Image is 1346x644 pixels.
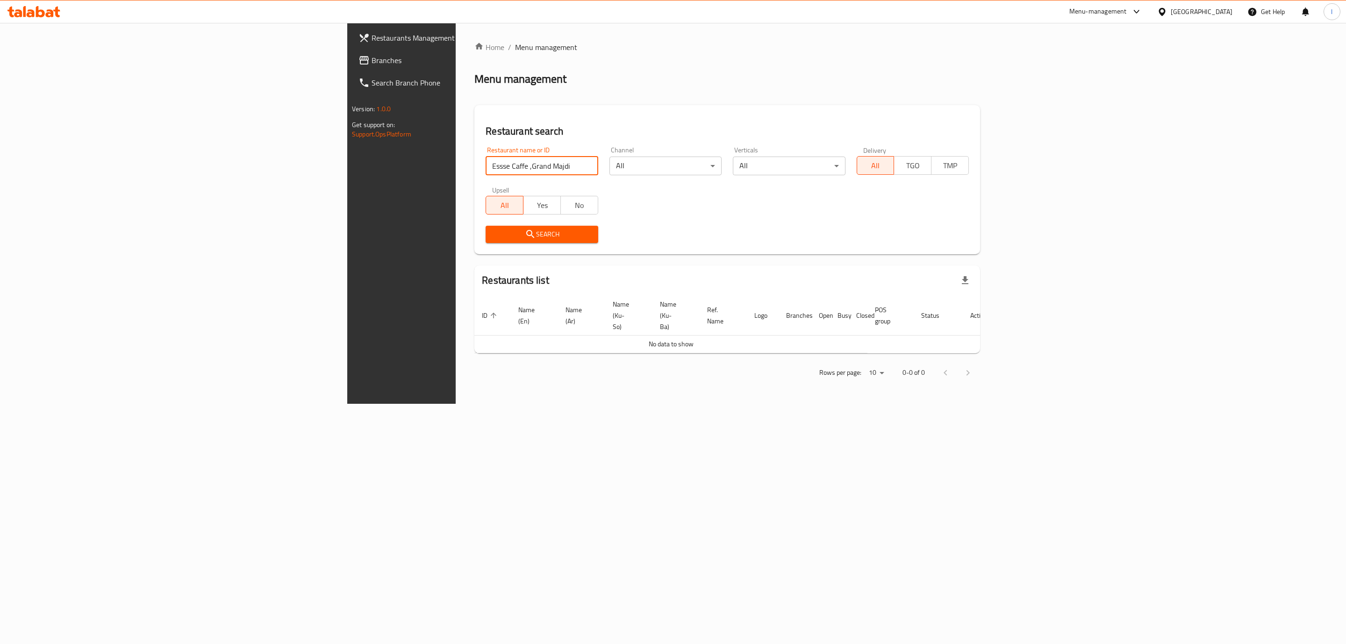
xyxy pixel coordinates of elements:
[372,55,565,66] span: Branches
[493,229,590,240] span: Search
[902,367,925,379] p: 0-0 of 0
[875,304,902,327] span: POS group
[352,128,411,140] a: Support.OpsPlatform
[486,124,969,138] h2: Restaurant search
[527,199,557,212] span: Yes
[894,156,931,175] button: TGO
[733,157,845,175] div: All
[613,299,641,332] span: Name (Ku-So)
[372,32,565,43] span: Restaurants Management
[351,72,572,94] a: Search Branch Phone
[351,49,572,72] a: Branches
[779,296,811,336] th: Branches
[565,199,594,212] span: No
[898,159,928,172] span: TGO
[492,186,509,193] label: Upsell
[861,159,891,172] span: All
[351,27,572,49] a: Restaurants Management
[486,157,598,175] input: Search for restaurant name or ID..
[863,147,887,153] label: Delivery
[490,199,520,212] span: All
[747,296,779,336] th: Logo
[482,310,500,321] span: ID
[482,273,549,287] h2: Restaurants list
[1171,7,1232,17] div: [GEOGRAPHIC_DATA]
[376,103,391,115] span: 1.0.0
[566,304,594,327] span: Name (Ar)
[963,296,995,336] th: Action
[609,157,722,175] div: All
[486,226,598,243] button: Search
[486,196,523,215] button: All
[865,366,888,380] div: Rows per page:
[474,42,980,53] nav: breadcrumb
[954,269,976,292] div: Export file
[935,159,965,172] span: TMP
[474,296,995,353] table: enhanced table
[352,103,375,115] span: Version:
[811,296,830,336] th: Open
[660,299,688,332] span: Name (Ku-Ba)
[830,296,849,336] th: Busy
[518,304,547,327] span: Name (En)
[560,196,598,215] button: No
[921,310,952,321] span: Status
[649,338,694,350] span: No data to show
[372,77,565,88] span: Search Branch Phone
[849,296,867,336] th: Closed
[857,156,895,175] button: All
[1331,7,1332,17] span: l
[707,304,736,327] span: Ref. Name
[931,156,969,175] button: TMP
[352,119,395,131] span: Get support on:
[819,367,861,379] p: Rows per page:
[1069,6,1127,17] div: Menu-management
[523,196,561,215] button: Yes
